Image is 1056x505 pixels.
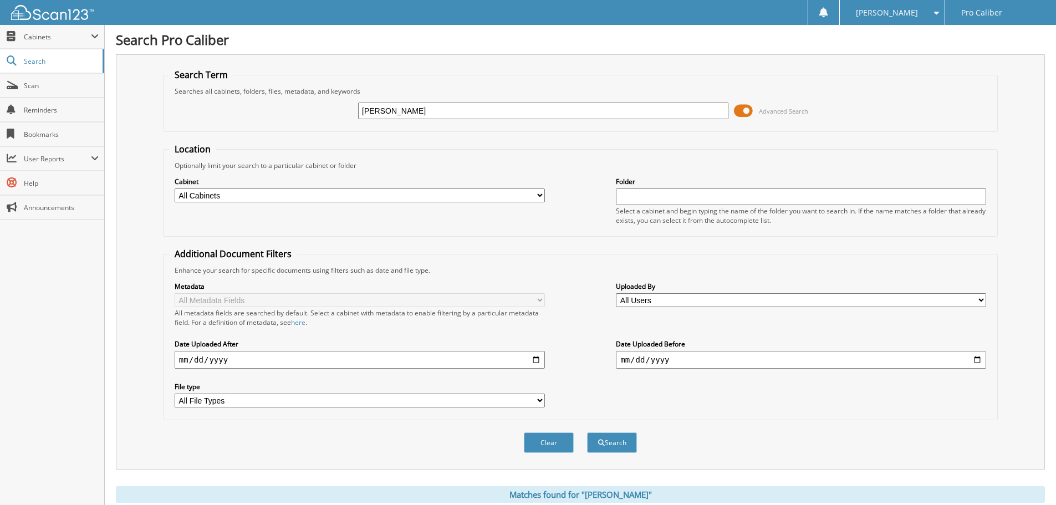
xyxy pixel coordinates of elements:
[759,107,808,115] span: Advanced Search
[616,177,986,186] label: Folder
[169,161,992,170] div: Optionally limit your search to a particular cabinet or folder
[169,143,216,155] legend: Location
[24,203,99,212] span: Announcements
[24,32,91,42] span: Cabinets
[175,177,545,186] label: Cabinet
[24,154,91,164] span: User Reports
[616,351,986,369] input: end
[24,57,97,66] span: Search
[116,486,1045,503] div: Matches found for "[PERSON_NAME]"
[169,248,297,260] legend: Additional Document Filters
[524,432,574,453] button: Clear
[175,308,545,327] div: All metadata fields are searched by default. Select a cabinet with metadata to enable filtering b...
[175,382,545,391] label: File type
[175,339,545,349] label: Date Uploaded After
[291,318,305,327] a: here
[169,69,233,81] legend: Search Term
[856,9,918,16] span: [PERSON_NAME]
[616,206,986,225] div: Select a cabinet and begin typing the name of the folder you want to search in. If the name match...
[175,282,545,291] label: Metadata
[616,339,986,349] label: Date Uploaded Before
[175,351,545,369] input: start
[11,5,94,20] img: scan123-logo-white.svg
[587,432,637,453] button: Search
[616,282,986,291] label: Uploaded By
[24,178,99,188] span: Help
[24,105,99,115] span: Reminders
[116,30,1045,49] h1: Search Pro Caliber
[961,9,1002,16] span: Pro Caliber
[169,266,992,275] div: Enhance your search for specific documents using filters such as date and file type.
[24,81,99,90] span: Scan
[169,86,992,96] div: Searches all cabinets, folders, files, metadata, and keywords
[24,130,99,139] span: Bookmarks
